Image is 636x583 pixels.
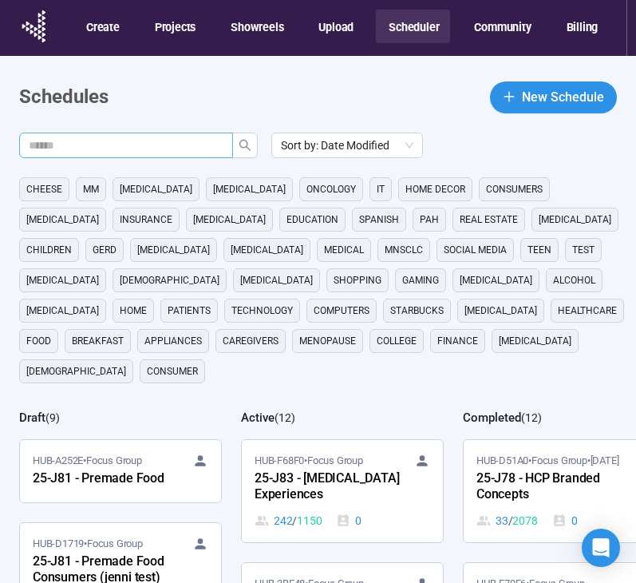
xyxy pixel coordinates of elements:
[437,333,478,349] span: finance
[144,333,202,349] span: appliances
[240,272,313,288] span: [MEDICAL_DATA]
[120,212,172,228] span: Insurance
[390,303,444,319] span: starbucks
[255,512,322,529] div: 242
[359,212,399,228] span: Spanish
[558,303,617,319] span: healthcare
[142,10,207,43] button: Projects
[324,242,364,258] span: medical
[553,272,595,288] span: alcohol
[292,512,297,529] span: /
[20,440,221,502] a: HUB-A252E•Focus Group25-J81 - Premade Food
[460,272,532,288] span: [MEDICAL_DATA]
[45,411,60,424] span: ( 9 )
[503,90,516,103] span: plus
[385,242,423,258] span: mnsclc
[552,512,578,529] div: 0
[522,87,604,107] span: New Schedule
[527,242,551,258] span: Teen
[486,181,543,197] span: consumers
[255,469,430,506] div: 25-J83 - [MEDICAL_DATA] Experiences
[19,410,45,425] h2: Draft
[19,82,109,113] h1: Schedules
[231,242,303,258] span: [MEDICAL_DATA]
[476,512,538,529] div: 33
[476,453,618,469] span: HUB-D51A0 • Focus Group •
[26,333,51,349] span: Food
[402,272,439,288] span: gaming
[554,10,610,43] button: Billing
[26,272,99,288] span: [MEDICAL_DATA]
[299,333,356,349] span: menopause
[444,242,507,258] span: social media
[521,411,542,424] span: ( 12 )
[168,303,211,319] span: Patients
[420,212,439,228] span: PAH
[120,181,192,197] span: [MEDICAL_DATA]
[334,272,381,288] span: shopping
[464,303,537,319] span: [MEDICAL_DATA]
[147,363,198,379] span: consumer
[93,242,117,258] span: GERD
[223,333,278,349] span: caregivers
[539,212,611,228] span: [MEDICAL_DATA]
[463,410,521,425] h2: Completed
[239,139,251,152] span: search
[73,10,131,43] button: Create
[281,133,413,157] span: Sort by: Date Modified
[461,10,542,43] button: Community
[26,212,99,228] span: [MEDICAL_DATA]
[26,303,99,319] span: [MEDICAL_DATA]
[582,529,620,567] div: Open Intercom Messenger
[72,333,124,349] span: breakfast
[572,242,595,258] span: Test
[460,212,518,228] span: real estate
[241,410,275,425] h2: Active
[120,303,147,319] span: home
[218,10,294,43] button: Showreels
[242,440,443,542] a: HUB-F68F0•Focus Group25-J83 - [MEDICAL_DATA] Experiences242 / 11500
[490,81,617,113] button: plusNew Schedule
[286,212,338,228] span: education
[336,512,361,529] div: 0
[120,272,219,288] span: [DEMOGRAPHIC_DATA]
[314,303,369,319] span: computers
[33,469,208,490] div: 25-J81 - Premade Food
[255,453,363,469] span: HUB-F68F0 • Focus Group
[26,363,126,379] span: [DEMOGRAPHIC_DATA]
[213,181,286,197] span: [MEDICAL_DATA]
[499,333,571,349] span: [MEDICAL_DATA]
[193,212,266,228] span: [MEDICAL_DATA]
[83,181,99,197] span: MM
[26,242,72,258] span: children
[306,10,365,43] button: Upload
[26,181,62,197] span: cheese
[231,303,293,319] span: technology
[297,512,322,529] span: 1150
[137,242,210,258] span: [MEDICAL_DATA]
[33,536,143,552] span: HUB-D1719 • Focus Group
[377,181,385,197] span: it
[232,133,258,158] button: search
[306,181,356,197] span: oncology
[591,454,619,466] time: [DATE]
[33,453,142,469] span: HUB-A252E • Focus Group
[376,10,450,43] button: Scheduler
[405,181,465,197] span: home decor
[512,512,537,529] span: 2078
[377,333,417,349] span: college
[275,411,295,424] span: ( 12 )
[508,512,513,529] span: /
